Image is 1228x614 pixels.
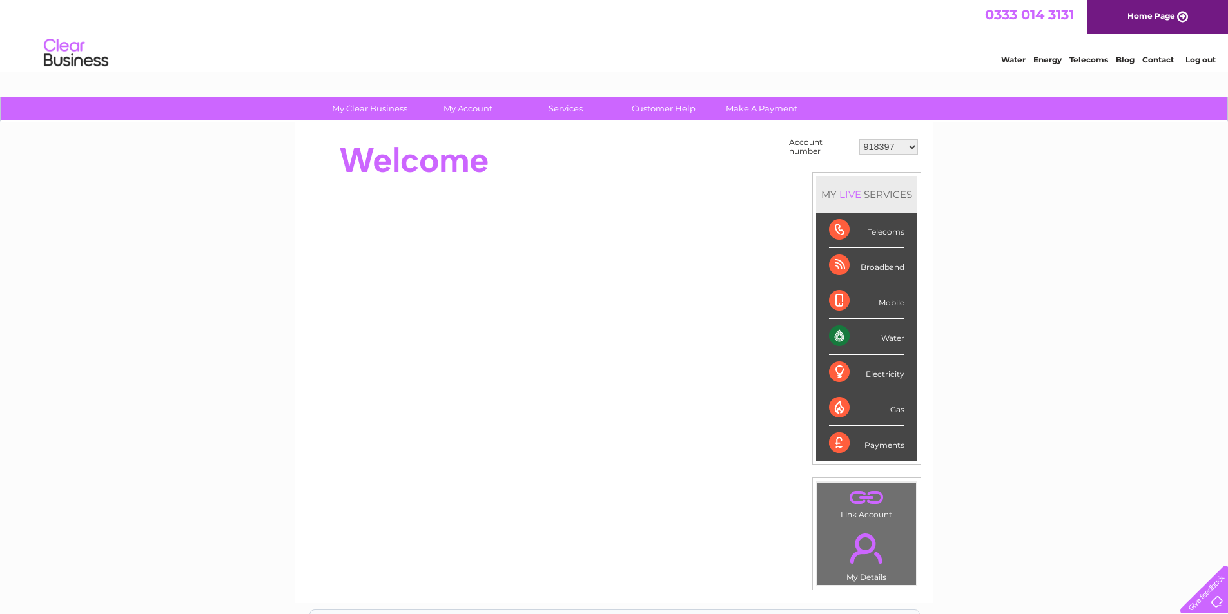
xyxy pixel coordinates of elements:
img: logo.png [43,34,109,73]
a: . [821,526,913,571]
div: Mobile [829,283,904,319]
div: Electricity [829,355,904,390]
div: Telecoms [829,213,904,248]
a: Log out [1185,55,1216,64]
td: Account number [786,135,856,159]
div: Gas [829,390,904,426]
div: MY SERVICES [816,176,917,213]
a: Contact [1142,55,1174,64]
a: Energy [1033,55,1062,64]
td: Link Account [817,482,917,523]
div: Clear Business is a trading name of Verastar Limited (registered in [GEOGRAPHIC_DATA] No. 3667643... [310,7,919,62]
a: Customer Help [610,97,717,120]
a: Blog [1116,55,1135,64]
td: My Details [817,523,917,586]
div: LIVE [837,188,864,200]
a: . [821,486,913,508]
a: Water [1001,55,1026,64]
a: My Clear Business [317,97,423,120]
a: Make A Payment [708,97,815,120]
div: Broadband [829,248,904,283]
div: Payments [829,426,904,461]
a: Services [512,97,619,120]
a: Telecoms [1069,55,1108,64]
a: My Account [414,97,521,120]
div: Water [829,319,904,354]
a: 0333 014 3131 [985,6,1074,23]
